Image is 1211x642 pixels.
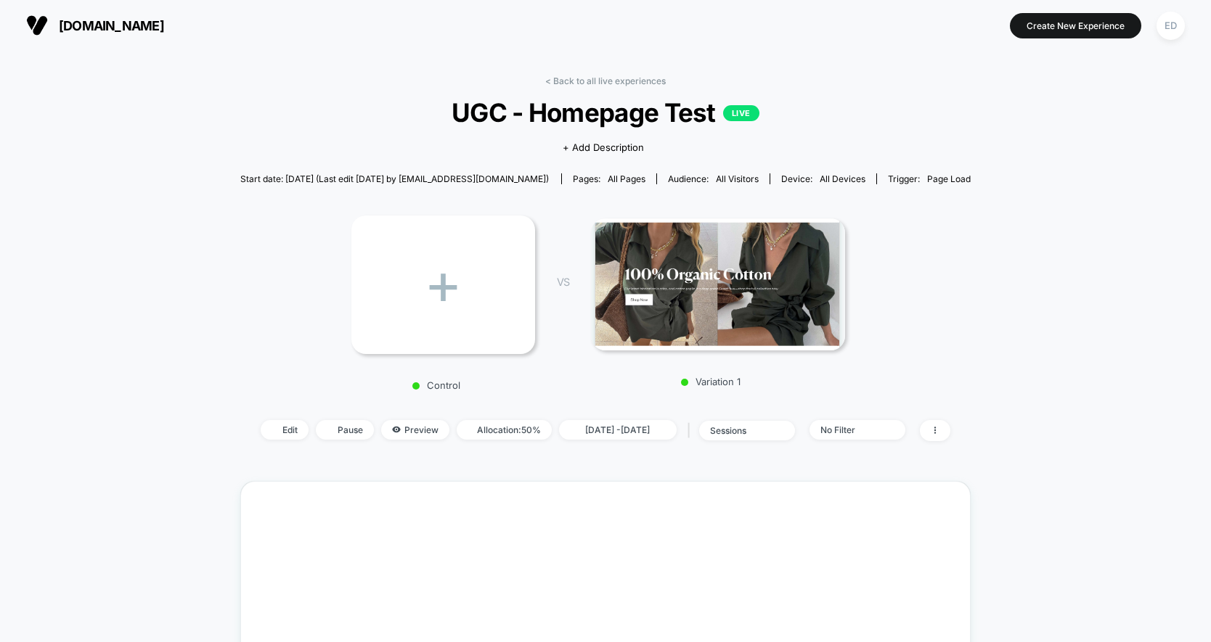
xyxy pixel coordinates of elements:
[381,420,449,440] span: Preview
[22,14,168,37] button: [DOMAIN_NAME]
[1010,13,1141,38] button: Create New Experience
[1157,12,1185,40] div: ED
[277,97,934,128] span: UGC - Homepage Test
[26,15,48,36] img: Visually logo
[59,18,164,33] span: [DOMAIN_NAME]
[888,173,971,184] div: Trigger:
[584,376,838,387] p: Variation 1
[316,420,374,440] span: Pause
[723,105,759,121] p: LIVE
[820,424,878,435] div: No Filter
[563,141,644,155] span: + Add Description
[710,425,768,436] div: sessions
[684,420,699,441] span: |
[559,420,677,440] span: [DATE] - [DATE]
[351,215,535,354] div: +
[457,420,552,440] span: Allocation: 50%
[573,173,645,184] div: Pages:
[608,173,645,184] span: all pages
[591,218,845,350] img: Variation 1 main
[261,420,309,440] span: Edit
[240,173,549,184] span: Start date: [DATE] (Last edit [DATE] by [EMAIL_ADDRESS][DOMAIN_NAME])
[545,75,666,86] a: < Back to all live experiences
[1152,11,1189,41] button: ED
[557,276,568,288] span: VS
[820,173,865,184] span: all devices
[770,173,876,184] span: Device:
[716,173,759,184] span: All Visitors
[344,379,528,391] p: Control
[668,173,759,184] div: Audience:
[927,173,971,184] span: Page Load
